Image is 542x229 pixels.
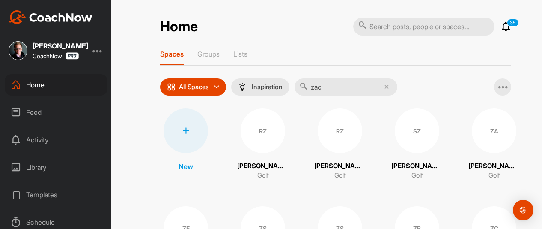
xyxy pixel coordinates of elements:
[9,10,92,24] img: CoachNow
[5,157,107,178] div: Library
[5,129,107,151] div: Activity
[513,200,533,220] div: Open Intercom Messenger
[411,171,423,181] p: Golf
[468,108,520,181] a: ZA[PERSON_NAME]Golf
[5,74,107,96] div: Home
[507,19,519,27] p: 35
[238,83,247,91] img: menuIcon
[237,161,289,171] p: [PERSON_NAME]
[9,41,27,60] img: square_20b62fea31acd0f213c23be39da22987.jpg
[391,108,443,181] a: SZ[PERSON_NAME]Golf
[472,108,516,153] div: ZA
[33,42,88,49] div: [PERSON_NAME]
[334,171,346,181] p: Golf
[353,18,494,36] input: Search posts, people or spaces...
[167,83,176,91] img: icon
[5,102,107,123] div: Feed
[314,108,366,181] a: RZ[PERSON_NAME]Golf
[488,171,500,181] p: Golf
[241,108,285,153] div: RZ
[257,171,269,181] p: Golf
[33,52,79,60] div: CoachNow
[318,108,362,153] div: RZ
[252,84,283,90] p: Inspiration
[160,50,184,58] p: Spaces
[391,161,443,171] p: [PERSON_NAME]
[468,161,520,171] p: [PERSON_NAME]
[179,161,193,172] p: New
[314,161,366,171] p: [PERSON_NAME]
[66,52,79,60] img: CoachNow Pro
[295,78,397,96] input: Search...
[395,108,439,153] div: SZ
[160,18,198,35] h2: Home
[237,108,289,181] a: RZ[PERSON_NAME]Golf
[197,50,220,58] p: Groups
[5,184,107,205] div: Templates
[179,84,209,90] p: All Spaces
[233,50,247,58] p: Lists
